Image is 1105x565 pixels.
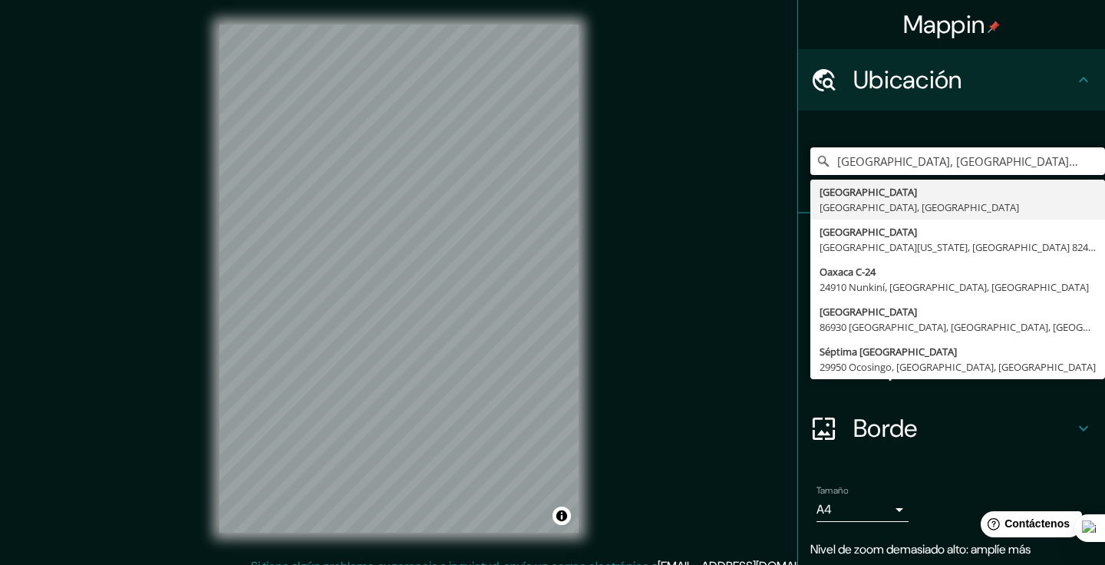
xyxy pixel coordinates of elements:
font: [GEOGRAPHIC_DATA], [GEOGRAPHIC_DATA] [820,200,1019,214]
div: Disposición [798,336,1105,398]
font: 29950 Ocosingo, [GEOGRAPHIC_DATA], [GEOGRAPHIC_DATA] [820,360,1096,374]
font: Oaxaca C-24 [820,265,876,279]
font: A4 [816,501,832,517]
font: [GEOGRAPHIC_DATA] [820,225,917,239]
font: [GEOGRAPHIC_DATA] [820,305,917,319]
div: Patas [798,213,1105,275]
div: A4 [816,497,909,522]
img: pin-icon.png [988,21,1000,33]
font: Mappin [903,8,985,41]
div: Estilo [798,275,1105,336]
font: Tamaño [816,484,848,497]
iframe: Lanzador de widgets de ayuda [968,505,1088,548]
font: Borde [853,412,918,444]
font: [GEOGRAPHIC_DATA] [820,185,917,199]
font: Nivel de zoom demasiado alto: amplíe más [810,541,1031,557]
input: Elige tu ciudad o zona [810,147,1105,175]
font: Ubicación [853,64,962,96]
button: Activar o desactivar atribución [552,507,571,525]
canvas: Mapa [219,25,579,533]
div: Ubicación [798,49,1105,111]
div: Borde [798,398,1105,459]
font: Séptima [GEOGRAPHIC_DATA] [820,345,957,358]
font: 24910 Nunkiní, [GEOGRAPHIC_DATA], [GEOGRAPHIC_DATA] [820,280,1089,294]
